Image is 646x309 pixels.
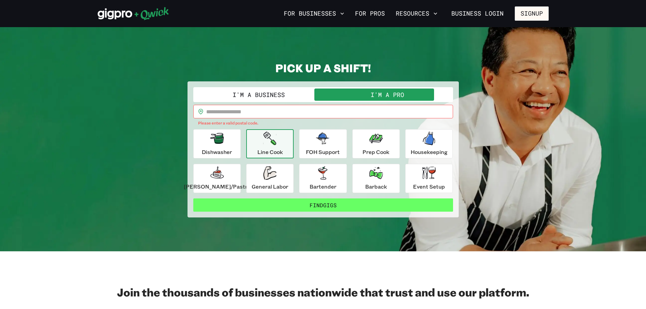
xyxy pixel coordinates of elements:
button: [PERSON_NAME]/Pastry [193,164,241,193]
a: For Pros [352,8,388,19]
button: For Businesses [281,8,347,19]
button: Event Setup [405,164,453,193]
button: Housekeeping [405,129,453,158]
a: Business Login [446,6,509,21]
button: FOH Support [299,129,347,158]
button: Line Cook [246,129,294,158]
p: FOH Support [306,148,340,156]
p: [PERSON_NAME]/Pastry [184,182,250,191]
p: Dishwasher [202,148,232,156]
h2: PICK UP A SHIFT! [188,61,459,75]
h2: Join the thousands of businesses nationwide that trust and use our platform. [98,285,549,299]
p: Line Cook [257,148,283,156]
p: Prep Cook [363,148,389,156]
p: General Labor [252,182,288,191]
button: Signup [515,6,549,21]
button: I'm a Pro [323,89,452,101]
button: FindGigs [193,198,453,212]
button: General Labor [246,164,294,193]
p: Housekeeping [411,148,448,156]
p: Bartender [310,182,336,191]
button: Resources [393,8,440,19]
button: Dishwasher [193,129,241,158]
p: Barback [365,182,387,191]
p: Please enter a valid postal code. [198,120,448,127]
button: Bartender [299,164,347,193]
button: Prep Cook [352,129,400,158]
button: I'm a Business [195,89,323,101]
button: Barback [352,164,400,193]
p: Event Setup [413,182,445,191]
